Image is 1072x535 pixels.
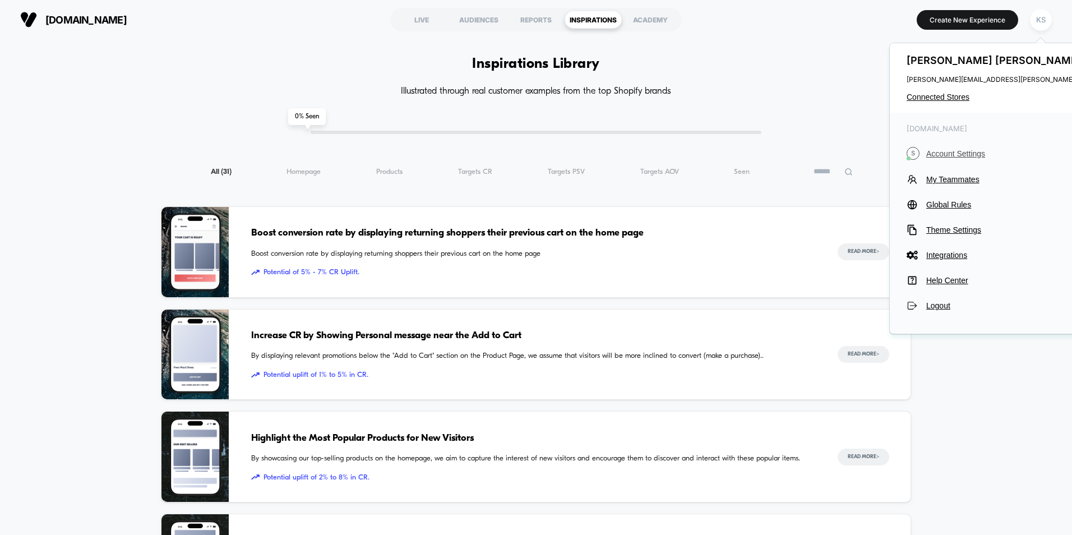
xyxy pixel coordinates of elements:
button: Read More> [838,449,889,465]
span: Boost conversion rate by displaying returning shoppers their previous cart on the home page [251,248,815,260]
span: Targets CR [458,168,492,176]
span: Homepage [287,168,321,176]
button: Read More> [838,346,889,363]
div: ACADEMY [622,11,679,29]
button: Read More> [838,243,889,260]
img: By showcasing our top-selling products on the homepage, we aim to capture the interest of new vis... [161,412,229,502]
button: KS [1027,8,1055,31]
span: [DOMAIN_NAME] [45,14,127,26]
span: Highlight the Most Popular Products for New Visitors [251,431,815,446]
img: Visually logo [20,11,37,28]
span: 0 % Seen [288,108,326,125]
span: Targets PSV [548,168,585,176]
h1: Inspirations Library [472,56,600,72]
span: Potential uplift of 1% to 5% in CR. [251,370,815,381]
span: Seen [734,168,750,176]
span: Products [376,168,403,176]
div: AUDIENCES [450,11,507,29]
span: Potential uplift of 2% to 8% in CR. [251,472,815,483]
div: INSPIRATIONS [565,11,622,29]
span: Targets AOV [640,168,679,176]
div: LIVE [393,11,450,29]
span: All [211,168,232,176]
div: REPORTS [507,11,565,29]
button: [DOMAIN_NAME] [17,11,130,29]
img: By displaying relevant promotions below the "Add to Cart" section on the Product Page, we assume ... [161,310,229,400]
span: Potential of 5% - 7% CR Uplift. [251,267,815,278]
span: ( 31 ) [221,168,232,176]
img: Boost conversion rate by displaying returning shoppers their previous cart on the home page [161,207,229,297]
span: By displaying relevant promotions below the "Add to Cart" section on the Product Page, we assume ... [251,350,815,362]
span: Increase CR by Showing Personal message near the Add to Cart [251,329,815,343]
button: Create New Experience [917,10,1018,30]
span: By showcasing our top-selling products on the homepage, we aim to capture the interest of new vis... [251,453,815,464]
span: Boost conversion rate by displaying returning shoppers their previous cart on the home page [251,226,815,241]
i: S [907,147,919,160]
div: KS [1030,9,1052,31]
h4: Illustrated through real customer examples from the top Shopify brands [161,86,911,97]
